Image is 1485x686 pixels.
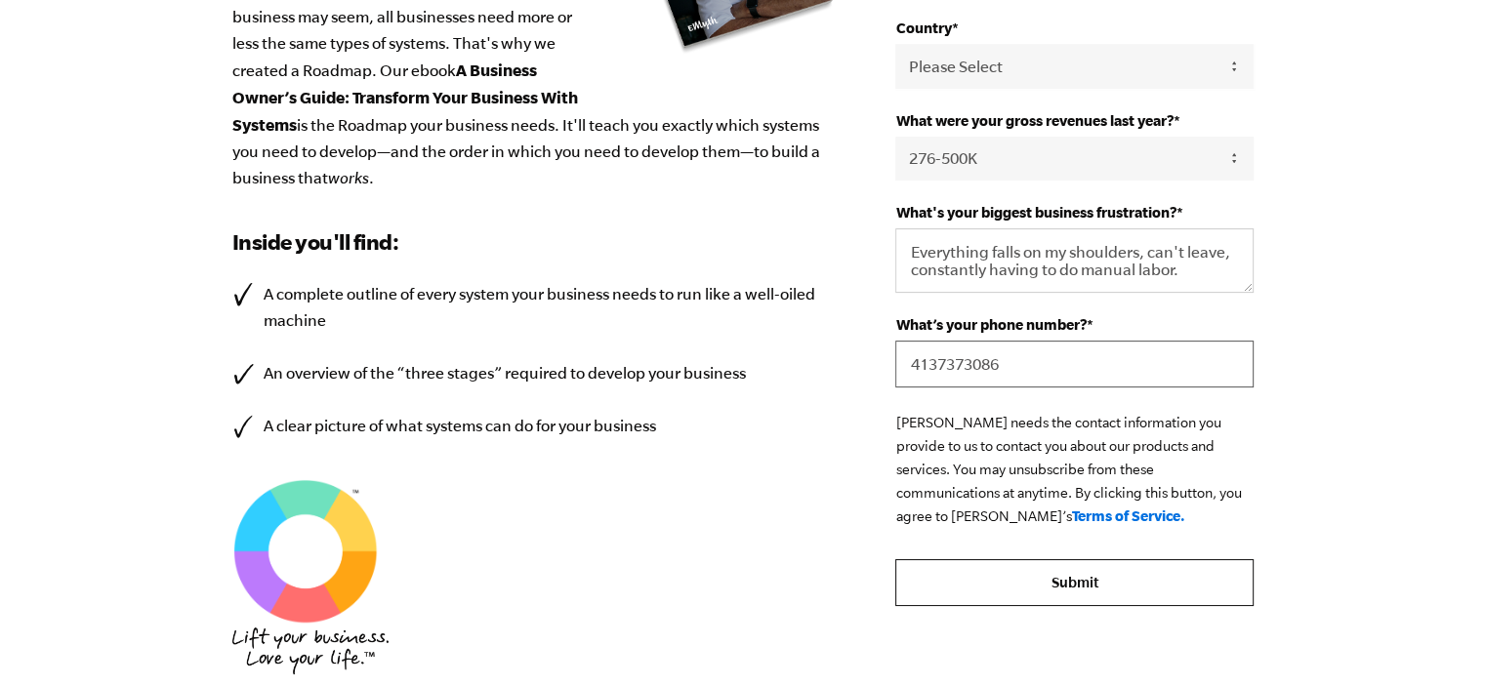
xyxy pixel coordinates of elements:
li: A clear picture of what systems can do for your business [232,413,838,439]
span: Country [895,20,951,36]
a: Terms of Service. [1071,507,1184,524]
li: A complete outline of every system your business needs to run like a well-oiled machine [232,281,838,334]
b: A Business Owner’s Guide: Transform Your Business With Systems [232,61,578,134]
span: What’s your phone number? [895,316,1086,333]
img: EMyth SES TM Graphic [232,478,379,625]
input: Submit [895,559,1253,606]
img: EMyth_Logo_BP_Hand Font_Tagline_Stacked-Medium [232,627,389,674]
em: works [328,169,369,186]
span: What were your gross revenues last year? [895,112,1173,129]
textarea: Everything falls on my shoulders, can't leave, constantly having to do manual labor. [895,228,1253,293]
span: What's your biggest business frustration? [895,204,1176,221]
li: An overview of the “three stages” required to develop your business [232,360,838,386]
p: [PERSON_NAME] needs the contact information you provide to us to contact you about our products a... [895,411,1253,528]
h3: Inside you'll find: [232,226,838,258]
iframe: Chat Widget [1387,592,1485,686]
